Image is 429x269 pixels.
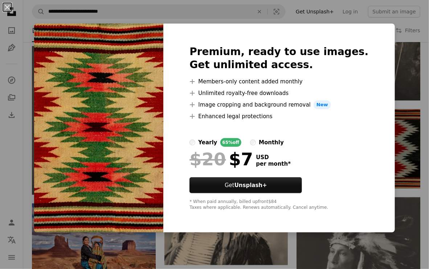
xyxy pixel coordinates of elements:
li: Enhanced legal protections [189,112,368,121]
button: GetUnsplash+ [189,177,302,193]
span: per month * [256,161,291,167]
strong: Unsplash+ [234,182,267,189]
input: yearly65%off [189,140,195,145]
div: * When paid annually, billed upfront $84 Taxes where applicable. Renews automatically. Cancel any... [189,199,368,211]
img: premium_photo-1725295198292-7961de344604 [34,24,163,232]
div: $7 [189,150,253,169]
div: yearly [198,138,217,147]
span: $20 [189,150,226,169]
li: Unlimited royalty-free downloads [189,89,368,98]
input: monthly [250,140,256,145]
h2: Premium, ready to use images. Get unlimited access. [189,45,368,71]
span: New [314,100,331,109]
div: monthly [259,138,284,147]
span: USD [256,154,291,161]
li: Image cropping and background removal [189,100,368,109]
li: Members-only content added monthly [189,77,368,86]
div: 65% off [220,138,242,147]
